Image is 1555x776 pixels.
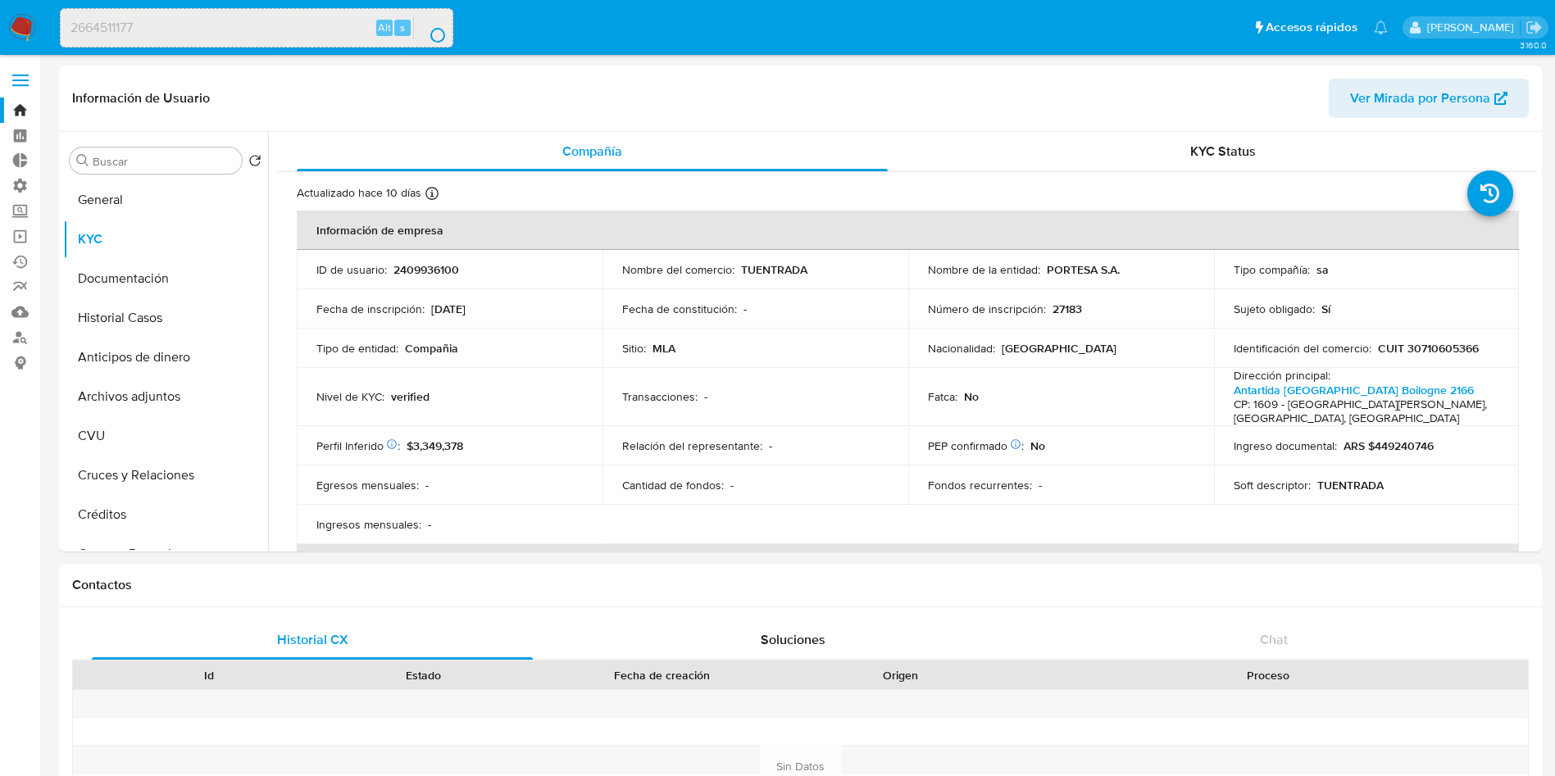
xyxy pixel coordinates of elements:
[113,667,305,683] div: Id
[63,259,268,298] button: Documentación
[1329,79,1529,118] button: Ver Mirada por Persona
[704,389,707,404] p: -
[413,16,447,39] button: search-icon
[72,577,1529,593] h1: Contactos
[622,262,734,277] p: Nombre del comercio :
[248,154,261,172] button: Volver al orden por defecto
[63,495,268,534] button: Créditos
[63,416,268,456] button: CVU
[928,302,1046,316] p: Número de inscripción :
[1266,19,1357,36] span: Accesos rápidos
[297,544,1519,583] th: Datos de contacto
[76,154,89,167] button: Buscar
[393,262,459,277] p: 2409936100
[316,478,419,492] p: Egresos mensuales :
[61,17,452,39] input: Buscar usuario o caso...
[93,154,235,169] input: Buscar
[1374,20,1388,34] a: Notificaciones
[562,142,622,161] span: Compañía
[428,517,431,532] p: -
[622,389,698,404] p: Transacciones :
[1234,262,1310,277] p: Tipo compañía :
[316,438,400,453] p: Perfil Inferido :
[1030,438,1045,453] p: No
[1378,341,1479,356] p: CUIT 30710605366
[316,262,387,277] p: ID de usuario :
[297,185,421,201] p: Actualizado hace 10 días
[622,302,737,316] p: Fecha de constitución :
[63,377,268,416] button: Archivos adjuntos
[1039,478,1042,492] p: -
[63,180,268,220] button: General
[316,389,384,404] p: Nivel de KYC :
[63,456,268,495] button: Cruces y Relaciones
[1002,341,1116,356] p: [GEOGRAPHIC_DATA]
[297,211,1519,250] th: Información de empresa
[1053,302,1082,316] p: 27183
[928,341,995,356] p: Nacionalidad :
[63,298,268,338] button: Historial Casos
[1350,79,1490,118] span: Ver Mirada por Persona
[378,20,391,35] span: Alt
[316,517,421,532] p: Ingresos mensuales :
[1020,667,1516,683] div: Proceso
[741,262,807,277] p: TUENTRADA
[622,438,762,453] p: Relación del representante :
[928,262,1040,277] p: Nombre de la entidad :
[964,389,979,404] p: No
[400,20,405,35] span: s
[1427,20,1520,35] p: gustavo.deseta@mercadolibre.com
[1260,630,1288,649] span: Chat
[1190,142,1256,161] span: KYC Status
[391,389,430,404] p: verified
[1525,19,1543,36] a: Salir
[407,438,463,454] span: $3,349,378
[405,341,458,356] p: Compañia
[316,302,425,316] p: Fecha de inscripción :
[72,90,210,107] h1: Información de Usuario
[805,667,997,683] div: Origen
[1234,382,1474,398] a: Antartida [GEOGRAPHIC_DATA] Boilogne 2166
[1234,478,1311,492] p: Soft descriptor :
[1317,478,1384,492] p: TUENTRADA
[743,302,747,316] p: -
[63,534,268,574] button: Cuentas Bancarias
[622,478,724,492] p: Cantidad de fondos :
[1234,368,1330,383] p: Dirección principal :
[328,667,520,683] div: Estado
[431,302,466,316] p: [DATE]
[761,630,825,649] span: Soluciones
[928,438,1024,453] p: PEP confirmado :
[928,389,957,404] p: Fatca :
[1321,302,1330,316] p: Sí
[316,341,398,356] p: Tipo de entidad :
[277,630,348,649] span: Historial CX
[1234,341,1371,356] p: Identificación del comercio :
[1234,438,1337,453] p: Ingreso documental :
[769,438,772,453] p: -
[63,220,268,259] button: KYC
[425,478,429,492] p: -
[622,341,646,356] p: Sitio :
[1316,262,1329,277] p: sa
[1047,262,1120,277] p: PORTESA S.A.
[652,341,675,356] p: MLA
[730,478,734,492] p: -
[1234,302,1315,316] p: Sujeto obligado :
[1344,438,1434,453] p: ARS $449240746
[1234,397,1494,426] h4: CP: 1609 - [GEOGRAPHIC_DATA][PERSON_NAME], [GEOGRAPHIC_DATA], [GEOGRAPHIC_DATA]
[543,667,782,683] div: Fecha de creación
[928,478,1032,492] p: Fondos recurrentes :
[63,338,268,377] button: Anticipos de dinero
